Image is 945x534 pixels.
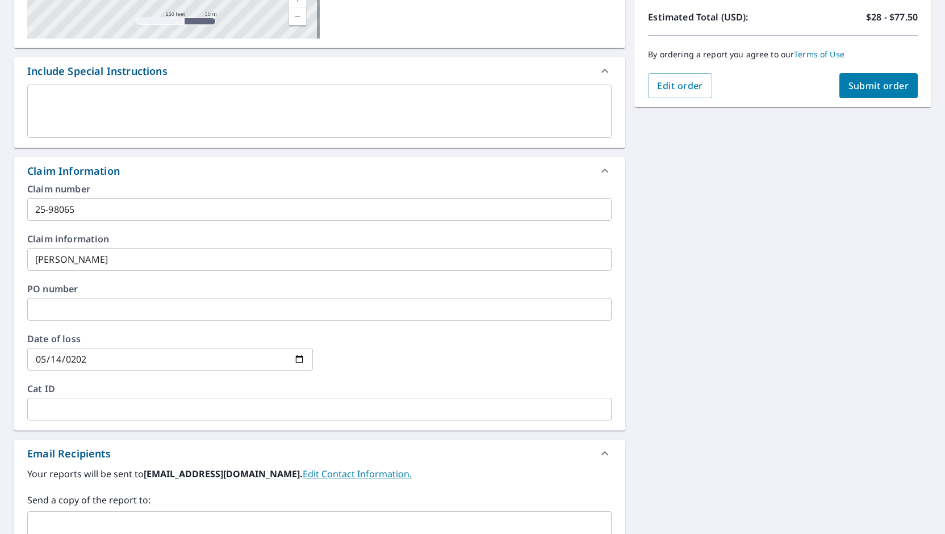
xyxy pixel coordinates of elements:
b: [EMAIL_ADDRESS][DOMAIN_NAME]. [144,468,303,480]
label: Claim number [27,184,612,194]
div: Include Special Instructions [27,64,168,79]
label: Cat ID [27,384,612,393]
span: Submit order [848,79,909,92]
p: By ordering a report you agree to our [648,49,918,60]
p: $28 - $77.50 [866,10,918,24]
div: Claim Information [27,163,120,179]
a: Current Level 17, Zoom Out [289,8,306,25]
p: Estimated Total (USD): [648,10,783,24]
div: Claim Information [14,157,625,184]
label: Claim information [27,234,612,243]
span: Edit order [657,79,703,92]
label: Send a copy of the report to: [27,493,612,507]
button: Submit order [839,73,918,98]
label: Date of loss [27,334,313,343]
label: Your reports will be sent to [27,467,612,481]
div: Include Special Instructions [14,57,625,85]
label: PO number [27,284,612,293]
button: Edit order [648,73,712,98]
div: Email Recipients [14,440,625,467]
div: Email Recipients [27,446,111,461]
a: EditContactInfo [303,468,412,480]
a: Terms of Use [794,49,844,60]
